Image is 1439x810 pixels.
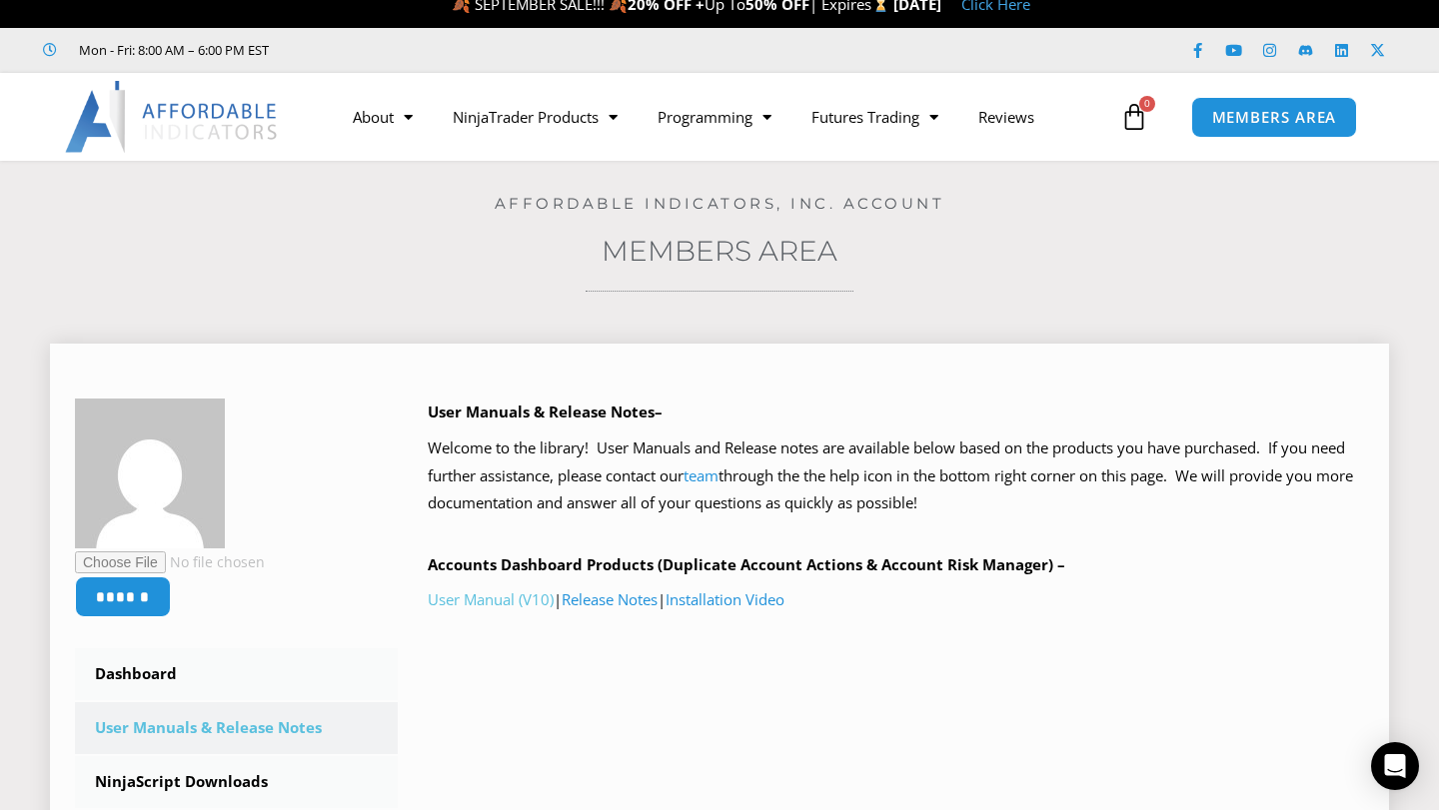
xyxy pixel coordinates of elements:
a: NinjaTrader Products [433,94,638,140]
a: Reviews [958,94,1054,140]
span: 0 [1139,96,1155,112]
iframe: Customer reviews powered by Trustpilot [297,40,597,60]
a: NinjaScript Downloads [75,756,398,808]
a: team [684,465,719,485]
a: Affordable Indicators, Inc. Account [495,194,945,213]
a: Release Notes [562,589,658,609]
span: Mon - Fri: 8:00 AM – 6:00 PM EST [74,38,269,62]
img: LogoAI | Affordable Indicators – NinjaTrader [65,81,280,153]
img: 36d648c9973b7c9a5894ac73ec2bed9f8d13c08f1b7a6c3a18f91b3793de95c4 [75,399,225,548]
a: User Manual (V10) [428,589,554,609]
b: User Manuals & Release Notes– [428,402,663,421]
a: 0 [1090,88,1178,146]
b: Accounts Dashboard Products (Duplicate Account Actions & Account Risk Manager) – [428,554,1065,574]
nav: Menu [333,94,1115,140]
a: MEMBERS AREA [1191,97,1358,138]
a: Installation Video [666,589,784,609]
p: | | [428,586,1365,614]
a: Dashboard [75,648,398,700]
a: Futures Trading [791,94,958,140]
p: Welcome to the library! User Manuals and Release notes are available below based on the products ... [428,434,1365,518]
a: User Manuals & Release Notes [75,702,398,754]
a: Programming [638,94,791,140]
span: MEMBERS AREA [1212,110,1337,125]
div: Open Intercom Messenger [1371,742,1419,790]
a: About [333,94,433,140]
a: Members Area [602,234,837,268]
